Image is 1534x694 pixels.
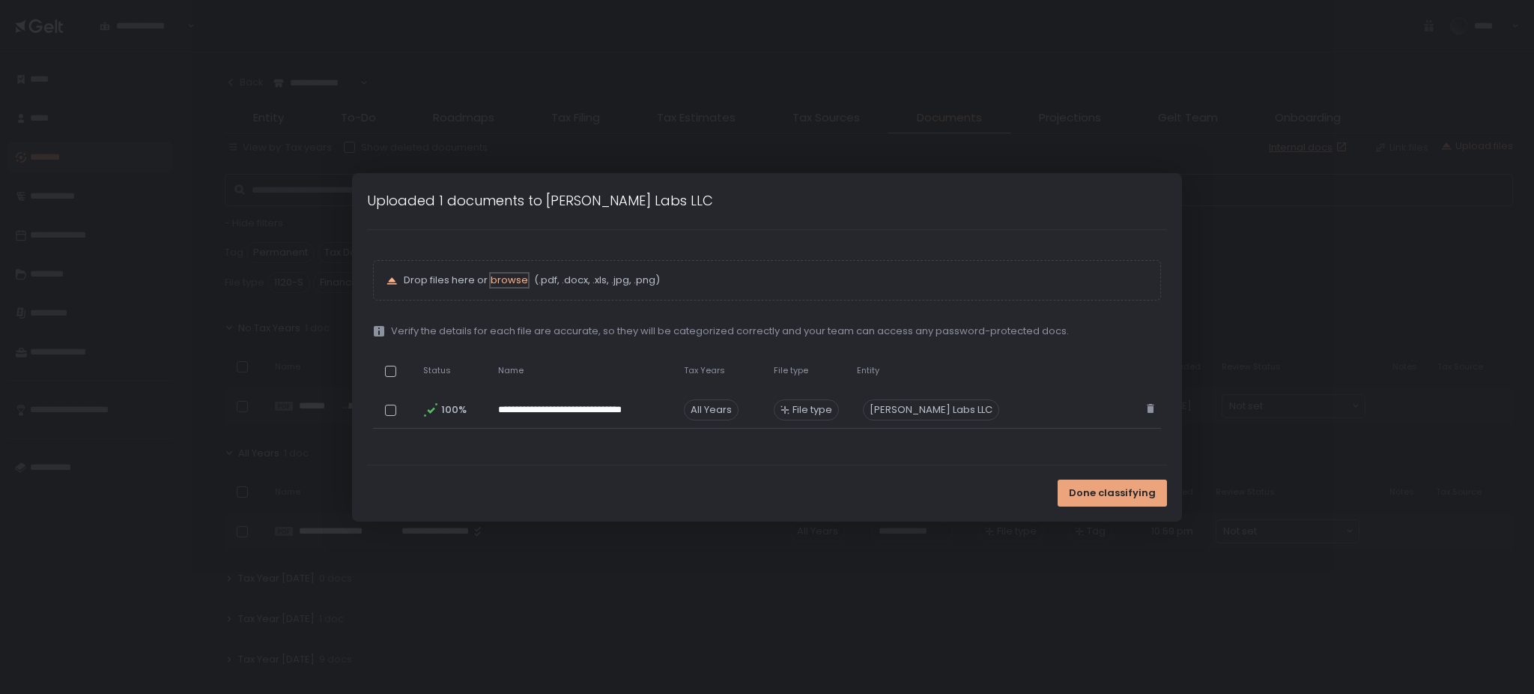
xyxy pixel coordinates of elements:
[491,274,528,287] button: browse
[684,399,739,420] span: All Years
[367,190,713,211] h1: Uploaded 1 documents to [PERSON_NAME] Labs LLC
[684,365,725,376] span: Tax Years
[498,365,524,376] span: Name
[1058,480,1167,507] button: Done classifying
[857,365,879,376] span: Entity
[404,274,1149,287] p: Drop files here or
[1069,486,1156,500] span: Done classifying
[792,403,832,417] span: File type
[441,403,465,417] span: 100%
[423,365,451,376] span: Status
[863,399,999,420] div: [PERSON_NAME] Labs LLC
[391,325,1069,338] span: Verify the details for each file are accurate, so they will be categorized correctly and your tea...
[774,365,808,376] span: File type
[531,274,660,287] span: (.pdf, .docx, .xls, .jpg, .png)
